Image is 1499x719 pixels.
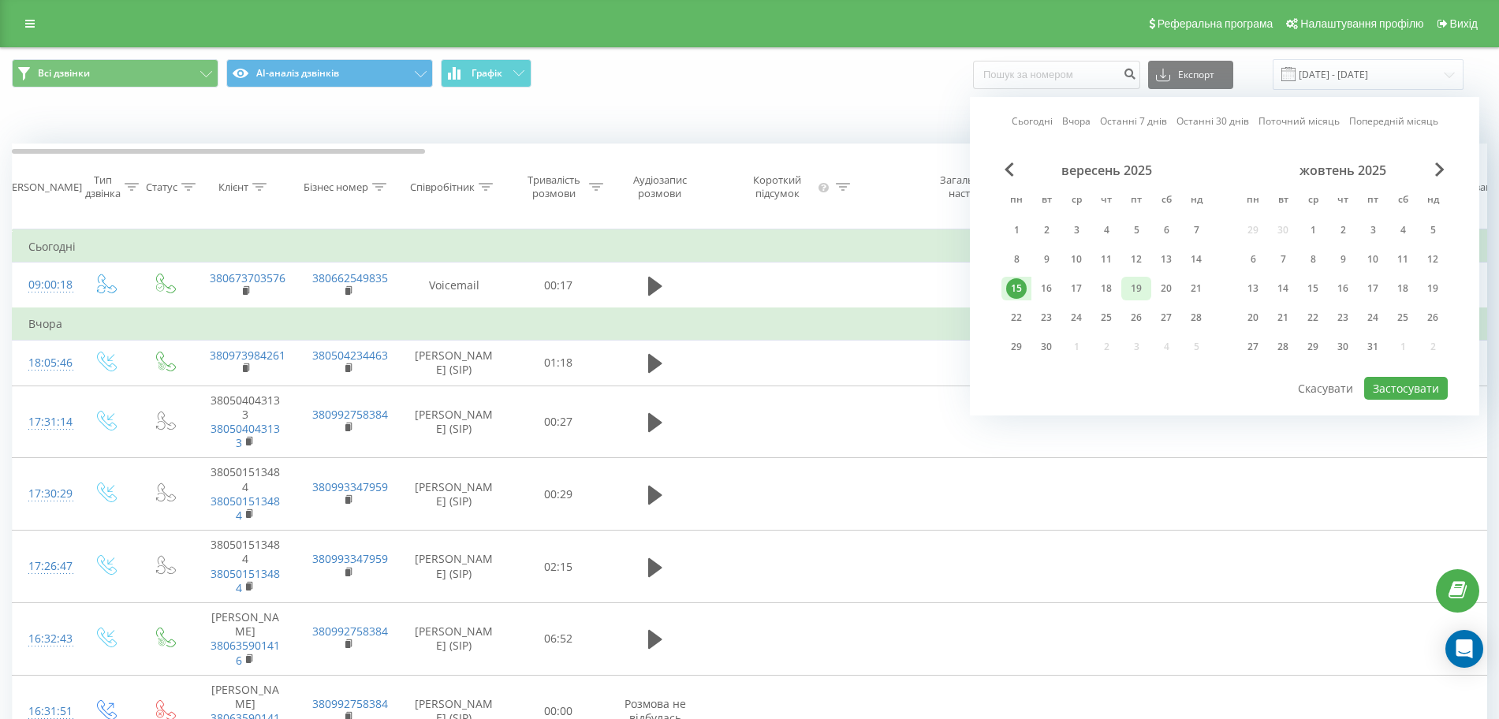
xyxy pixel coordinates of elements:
div: вт 16 вер 2025 р. [1031,277,1061,300]
div: 22 [1006,307,1027,328]
div: сб 27 вер 2025 р. [1151,306,1181,330]
div: 6 [1156,220,1176,240]
td: 380501513484 [194,458,296,531]
abbr: понеділок [1241,189,1265,213]
div: 29 [1006,337,1027,357]
a: Вчора [1062,114,1091,129]
div: 7 [1186,220,1206,240]
div: Статус [146,181,177,194]
div: сб 11 жовт 2025 р. [1388,248,1418,271]
abbr: четвер [1094,189,1118,213]
div: 24 [1363,307,1383,328]
div: ср 10 вер 2025 р. [1061,248,1091,271]
div: Співробітник [410,181,475,194]
div: пн 8 вер 2025 р. [1001,248,1031,271]
div: чт 2 жовт 2025 р. [1328,218,1358,242]
abbr: субота [1391,189,1415,213]
div: вересень 2025 [1001,162,1211,178]
div: ср 24 вер 2025 р. [1061,306,1091,330]
div: пн 20 жовт 2025 р. [1238,306,1268,330]
div: 25 [1096,307,1117,328]
div: вт 7 жовт 2025 р. [1268,248,1298,271]
span: Previous Month [1005,162,1014,177]
abbr: вівторок [1035,189,1058,213]
div: ср 3 вер 2025 р. [1061,218,1091,242]
span: Всі дзвінки [38,67,90,80]
td: Voicemail [399,263,509,309]
div: вт 21 жовт 2025 р. [1268,306,1298,330]
div: 2 [1333,220,1353,240]
td: [PERSON_NAME] (SIP) [399,458,509,531]
div: 18:05:46 [28,348,60,378]
a: 380992758384 [312,407,388,422]
div: 12 [1126,249,1147,270]
a: Попередній місяць [1349,114,1438,129]
span: Вихід [1450,17,1478,30]
div: ср 8 жовт 2025 р. [1298,248,1328,271]
span: Next Month [1435,162,1445,177]
div: сб 18 жовт 2025 р. [1388,277,1418,300]
div: 23 [1036,307,1057,328]
div: ср 17 вер 2025 р. [1061,277,1091,300]
abbr: субота [1154,189,1178,213]
div: Короткий підсумок [740,173,815,200]
td: 06:52 [509,602,608,675]
td: 00:29 [509,458,608,531]
a: Сьогодні [1012,114,1053,129]
div: 26 [1126,307,1147,328]
div: 6 [1243,249,1263,270]
div: Тип дзвінка [85,173,121,200]
div: пн 29 вер 2025 р. [1001,335,1031,359]
div: нд 12 жовт 2025 р. [1418,248,1448,271]
div: нд 28 вер 2025 р. [1181,306,1211,330]
a: 380673703576 [210,270,285,285]
div: пт 5 вер 2025 р. [1121,218,1151,242]
a: Поточний місяць [1258,114,1340,129]
div: вт 9 вер 2025 р. [1031,248,1061,271]
div: нд 5 жовт 2025 р. [1418,218,1448,242]
a: 380992758384 [312,696,388,711]
button: AI-аналіз дзвінків [226,59,433,88]
div: пт 3 жовт 2025 р. [1358,218,1388,242]
div: 19 [1423,278,1443,299]
div: 30 [1036,337,1057,357]
div: пн 27 жовт 2025 р. [1238,335,1268,359]
div: чт 16 жовт 2025 р. [1328,277,1358,300]
div: вт 2 вер 2025 р. [1031,218,1061,242]
div: 5 [1126,220,1147,240]
div: 17:26:47 [28,551,60,582]
span: Графік [472,68,502,79]
a: Останні 7 днів [1100,114,1167,129]
div: сб 13 вер 2025 р. [1151,248,1181,271]
div: 1 [1006,220,1027,240]
div: сб 20 вер 2025 р. [1151,277,1181,300]
div: нд 26 жовт 2025 р. [1418,306,1448,330]
div: 2 [1036,220,1057,240]
td: 01:18 [509,340,608,386]
td: 00:17 [509,263,608,309]
div: чт 23 жовт 2025 р. [1328,306,1358,330]
div: Клієнт [218,181,248,194]
div: 16:32:43 [28,624,60,654]
button: Застосувати [1364,377,1448,400]
div: пт 10 жовт 2025 р. [1358,248,1388,271]
div: 15 [1303,278,1323,299]
div: чт 30 жовт 2025 р. [1328,335,1358,359]
div: 13 [1243,278,1263,299]
div: 29 [1303,337,1323,357]
div: 28 [1273,337,1293,357]
div: 11 [1096,249,1117,270]
td: [PERSON_NAME] (SIP) [399,602,509,675]
div: 8 [1303,249,1323,270]
div: вт 23 вер 2025 р. [1031,306,1061,330]
div: 5 [1423,220,1443,240]
div: 31 [1363,337,1383,357]
div: вт 30 вер 2025 р. [1031,335,1061,359]
a: 380504043133 [211,421,280,450]
div: 4 [1096,220,1117,240]
div: 15 [1006,278,1027,299]
button: Графік [441,59,531,88]
div: 1 [1303,220,1323,240]
div: 18 [1096,278,1117,299]
div: 13 [1156,249,1176,270]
